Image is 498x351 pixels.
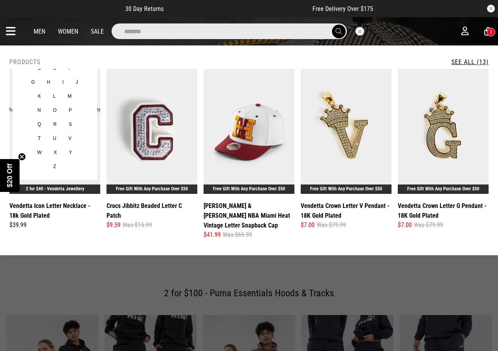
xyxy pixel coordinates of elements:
button: Z [47,160,62,174]
img: Crocs Jibbitz Beaded Letter C Patch in Multi [106,69,197,194]
button: Close teaser [18,153,26,161]
img: Vendetta Icon Letter Necklace - 18k Gold Plated in Gold [9,69,100,194]
button: W [31,146,48,160]
a: Free Gift With Any Purchase Over $50 [407,186,479,192]
img: Vendetta Crown Letter G Pendant - 18k Gold Plated in Gold [398,69,489,194]
a: Women [58,28,78,35]
button: Open LiveChat chat widget [6,3,30,27]
span: $7.00 [398,220,412,230]
a: Crocs Jibbitz Beaded Letter C Patch [106,201,197,220]
a: Men [34,28,45,35]
button: T [32,132,47,146]
span: Was $69.99 [223,230,252,240]
div: 2 [490,29,492,35]
button: P [63,104,78,118]
button: U [47,132,62,146]
span: Free Delivery Over $175 [312,5,373,13]
a: Vendetta Crown Letter V Pendant - 18K Gold Plated [301,201,392,220]
div: $39.99 [9,220,100,230]
a: Free Gift With Any Purchase Over $50 [213,186,285,192]
button: Q [32,118,47,132]
a: 2 for $40 - Vendetta Jewellery [26,186,84,192]
button: Y [63,146,78,160]
button: R [47,118,63,132]
button: N [32,104,47,118]
a: Free Gift With Any Purchase Over $50 [310,186,382,192]
img: Mitchell & Ness Nba Miami Heat Vintage Letter Snapback Cap in White [204,69,294,194]
span: $20 Off [6,163,14,187]
a: Vendetta Icon Letter Necklace - 18k Gold Plated [9,201,100,220]
button: S [63,118,78,132]
button: I [56,75,70,90]
span: $41.99 [204,230,221,240]
button: O [47,104,63,118]
button: M [62,90,78,104]
span: Was $15.99 [123,220,152,230]
a: Sale [91,28,104,35]
button: Close search [355,27,364,36]
a: Vendetta Crown Letter G Pendant - 18K Gold Plated [398,201,489,220]
button: X [48,146,63,160]
button: K [32,90,47,104]
a: See All (13) [451,58,489,66]
img: Vendetta Crown Letter V Pendant - 18k Gold Plated in Gold [301,69,392,194]
span: Was $79.99 [317,220,346,230]
iframe: Customer reviews powered by Trustpilot [179,5,297,13]
a: 2 [484,27,492,36]
span: 30 Day Returns [125,5,164,13]
span: $7.00 [301,220,315,230]
span: $9.59 [106,220,121,230]
h2: Products [9,58,40,66]
button: H [41,75,56,90]
button: J [70,75,84,90]
button: V [62,132,78,146]
button: L [47,90,61,104]
a: Free Gift With Any Purchase Over $50 [116,186,188,192]
button: G [25,75,41,90]
span: Was $79.99 [414,220,443,230]
a: [PERSON_NAME] & [PERSON_NAME] NBA Miami Heat Vintage Letter Snapback Cap [204,201,294,230]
